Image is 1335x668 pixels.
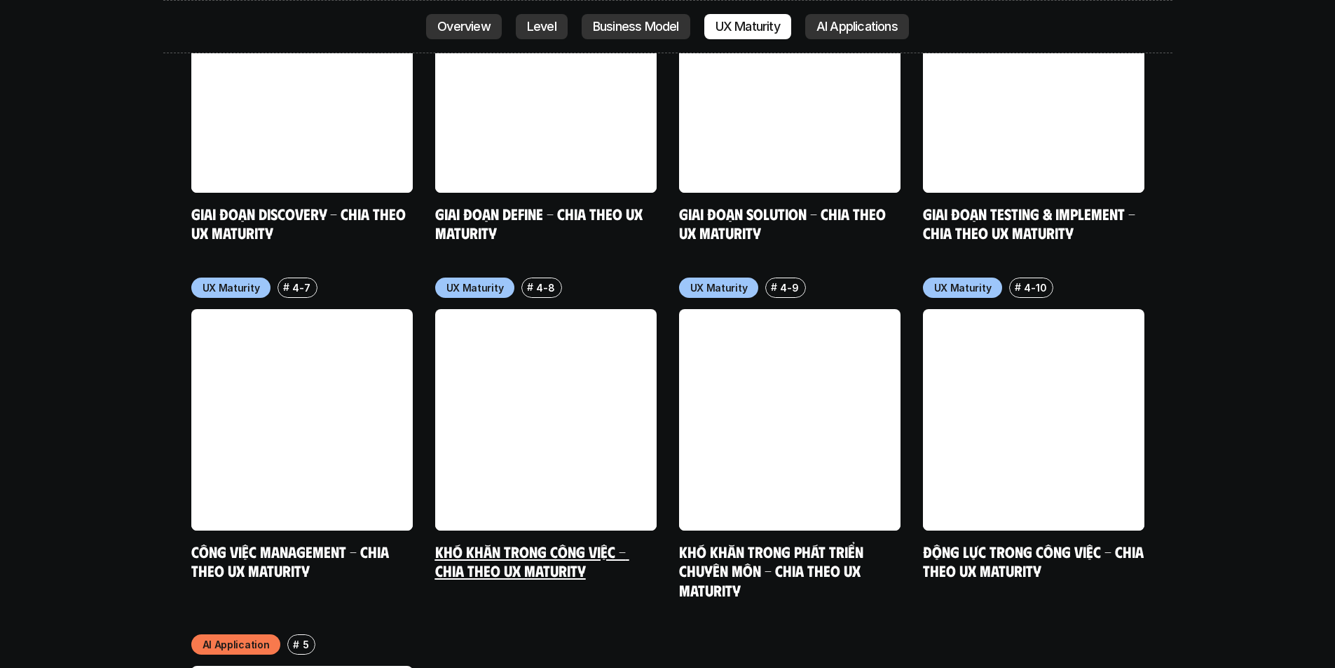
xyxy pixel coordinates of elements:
p: UX Maturity [203,280,260,295]
p: UX Maturity [934,280,992,295]
p: AI Application [203,637,270,652]
h6: # [283,282,289,292]
h6: # [1015,282,1021,292]
a: Khó khăn trong công việc - Chia theo UX Maturity [435,542,629,580]
p: 4-8 [536,280,554,295]
a: Giai đoạn Testing & Implement - Chia theo UX Maturity [923,204,1139,243]
a: Động lực trong công việc - Chia theo UX Maturity [923,542,1147,580]
p: 4-10 [1024,280,1046,295]
h6: # [527,282,533,292]
p: UX Maturity [690,280,748,295]
p: 4-7 [292,280,310,295]
a: Giai đoạn Discovery - Chia theo UX Maturity [191,204,409,243]
h6: # [771,282,777,292]
p: 4-9 [780,280,798,295]
a: Overview [426,14,502,39]
a: Giai đoạn Define - Chia theo UX Maturity [435,204,646,243]
h6: # [293,639,299,650]
a: Giai đoạn Solution - Chia theo UX Maturity [679,204,889,243]
p: UX Maturity [446,280,504,295]
a: Khó khăn trong phát triển chuyên môn - Chia theo UX Maturity [679,542,867,599]
p: 5 [303,637,309,652]
a: Công việc Management - Chia theo UX maturity [191,542,392,580]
